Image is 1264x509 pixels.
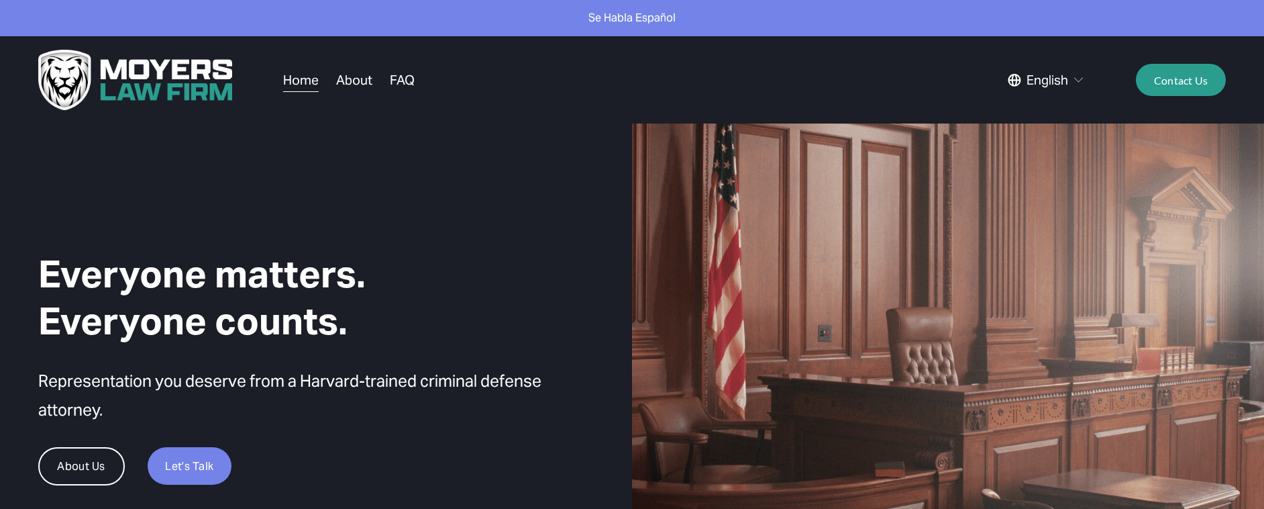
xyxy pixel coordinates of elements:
[1026,68,1068,92] span: English
[148,447,232,485] a: Let’s Talk
[38,367,594,424] p: Representation you deserve from a Harvard-trained criminal defense attorney.
[283,67,319,93] a: Home
[1008,67,1086,93] div: language picker
[336,67,372,93] a: About
[1136,64,1226,96] a: Contact Us
[38,250,594,345] h1: Everyone matters. Everyone counts.
[38,50,233,110] img: Moyers Law Firm | Everyone Matters. Everyone Counts.
[38,447,125,485] a: About Us
[32,9,1232,28] p: Se Habla Español
[390,67,415,93] a: FAQ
